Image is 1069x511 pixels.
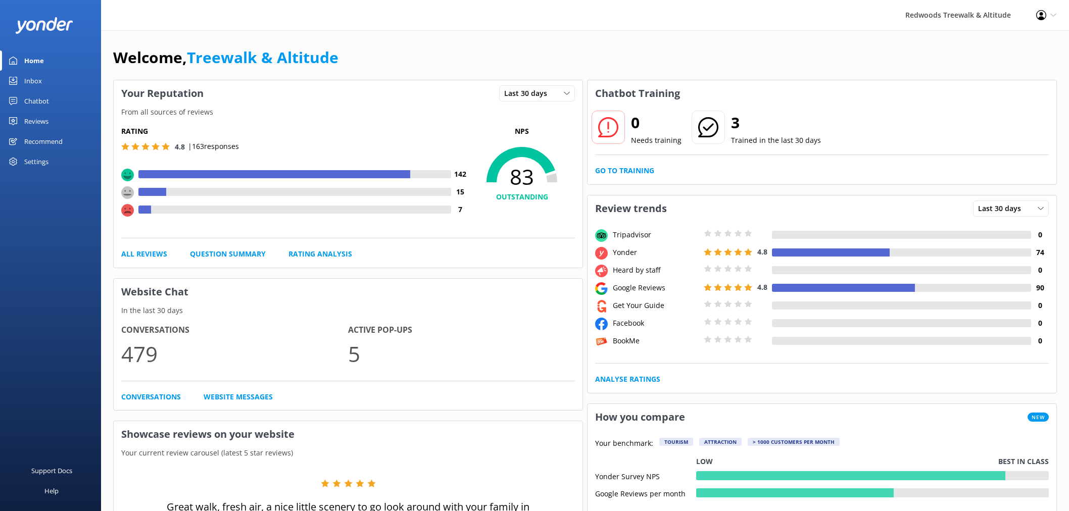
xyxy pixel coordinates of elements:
div: Settings [24,151,48,172]
span: 4.8 [175,142,185,151]
div: Reviews [24,111,48,131]
h3: Chatbot Training [588,80,688,107]
h1: Welcome, [113,45,338,70]
div: Chatbot [24,91,49,111]
div: Tripadvisor [610,229,701,240]
p: 479 [121,337,348,371]
div: Yonder Survey NPS [595,471,696,480]
h4: OUTSTANDING [469,191,575,202]
p: | 163 responses [188,141,239,152]
h4: 142 [451,169,469,180]
div: Heard by staff [610,265,701,276]
div: Support Docs [31,461,72,481]
p: Trained in the last 30 days [731,135,821,146]
div: Google Reviews [610,282,701,293]
div: BookMe [610,335,701,346]
h5: Rating [121,126,469,137]
h4: 74 [1031,247,1049,258]
div: Tourism [659,438,693,446]
span: 83 [469,164,575,189]
h3: Your Reputation [114,80,211,107]
p: 5 [348,337,575,371]
div: Google Reviews per month [595,488,696,497]
div: Home [24,50,44,71]
h3: Website Chat [114,279,582,305]
h4: 0 [1031,265,1049,276]
h2: 0 [631,111,682,135]
h3: Review trends [588,195,674,222]
h4: 7 [451,204,469,215]
a: Go to Training [595,165,654,176]
p: Best in class [998,456,1049,467]
a: Conversations [121,391,181,402]
div: Yonder [610,247,701,258]
div: Help [44,481,59,501]
h3: How you compare [588,404,693,430]
span: Last 30 days [978,203,1027,214]
h4: 0 [1031,335,1049,346]
h4: Active Pop-ups [348,324,575,337]
p: From all sources of reviews [114,107,582,118]
h4: 0 [1031,300,1049,311]
p: Your benchmark: [595,438,653,450]
a: Rating Analysis [288,248,352,260]
a: Treewalk & Altitude [187,47,338,68]
span: 4.8 [757,282,767,292]
p: In the last 30 days [114,305,582,316]
div: Recommend [24,131,63,151]
div: Attraction [699,438,742,446]
a: Question Summary [190,248,266,260]
h2: 3 [731,111,821,135]
h4: Conversations [121,324,348,337]
h3: Showcase reviews on your website [114,421,582,447]
span: Last 30 days [504,88,553,99]
a: Analyse Ratings [595,374,660,385]
h4: 15 [451,186,469,197]
img: yonder-white-logo.png [15,17,73,34]
p: Low [696,456,713,467]
p: Your current review carousel (latest 5 star reviews) [114,447,582,458]
a: Website Messages [204,391,273,402]
h4: 0 [1031,318,1049,329]
div: Inbox [24,71,42,91]
h4: 0 [1031,229,1049,240]
p: Needs training [631,135,682,146]
div: Get Your Guide [610,300,701,311]
p: NPS [469,126,575,137]
div: Facebook [610,318,701,329]
div: > 1000 customers per month [748,438,840,446]
span: New [1028,413,1049,422]
h4: 90 [1031,282,1049,293]
a: All Reviews [121,248,167,260]
span: 4.8 [757,247,767,257]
